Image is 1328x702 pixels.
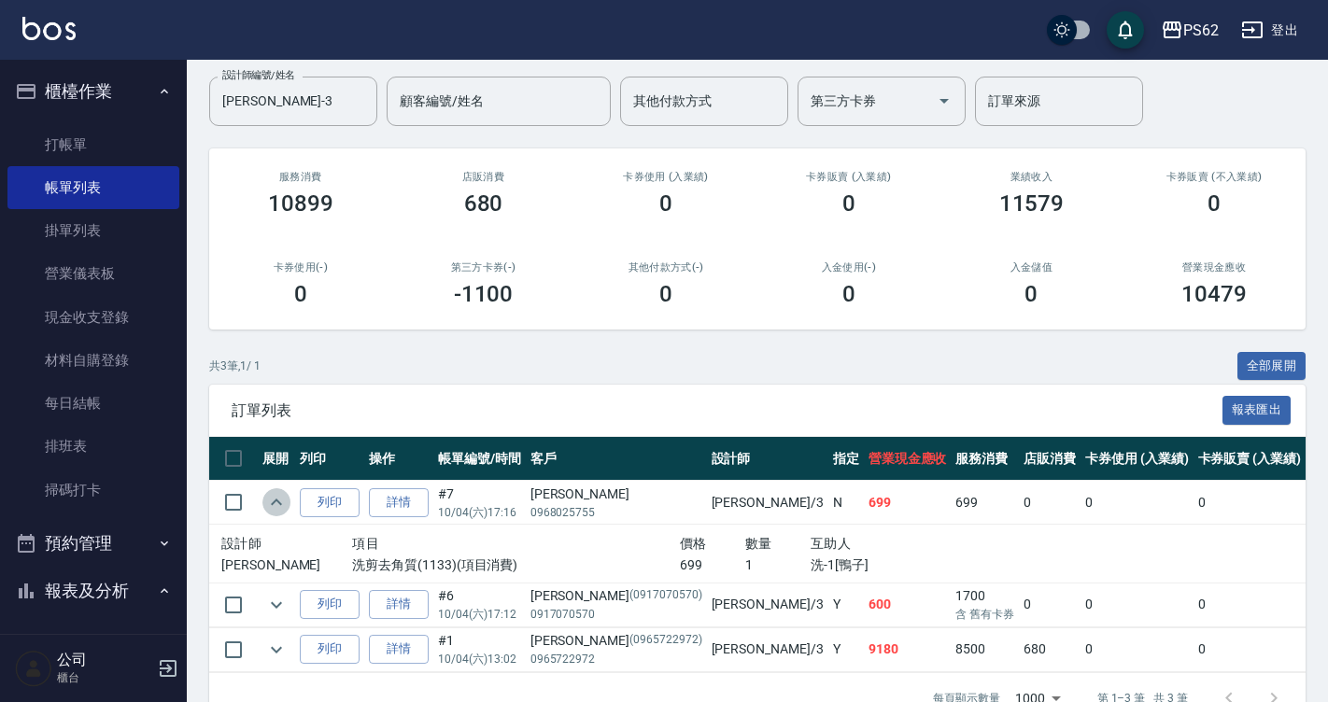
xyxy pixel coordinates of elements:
[7,123,179,166] a: 打帳單
[268,190,333,217] h3: 10899
[352,536,379,551] span: 項目
[530,504,702,521] p: 0968025755
[951,583,1019,626] td: 1700
[530,606,702,623] p: 0917070570
[951,437,1019,481] th: 服務消費
[828,583,864,626] td: Y
[680,555,745,575] p: 699
[1081,627,1194,671] td: 0
[232,171,370,183] h3: 服務消費
[294,281,307,307] h3: 0
[530,586,702,606] div: [PERSON_NAME]
[1107,11,1144,49] button: save
[7,296,179,339] a: 現金收支登錄
[221,536,261,551] span: 設計師
[1194,481,1307,525] td: 0
[1222,396,1292,425] button: 報表匯出
[1237,352,1307,381] button: 全部展開
[1145,261,1283,274] h2: 營業現金應收
[1145,171,1283,183] h2: 卡券販賣 (不入業績)
[369,635,429,664] a: 詳情
[1019,437,1081,481] th: 店販消費
[828,437,864,481] th: 指定
[659,281,672,307] h3: 0
[707,481,828,525] td: [PERSON_NAME] /3
[1024,281,1038,307] h3: 0
[433,437,526,481] th: 帳單編號/時間
[7,519,179,568] button: 預約管理
[7,209,179,252] a: 掛單列表
[999,190,1065,217] h3: 11579
[1019,583,1081,626] td: 0
[1194,627,1307,671] td: 0
[15,650,52,687] img: Person
[1234,13,1306,48] button: 登出
[842,190,855,217] h3: 0
[1194,437,1307,481] th: 卡券販賣 (入業績)
[707,627,828,671] td: [PERSON_NAME] /3
[222,68,295,82] label: 設計師編號/姓名
[780,171,918,183] h2: 卡券販賣 (入業績)
[707,583,828,626] td: [PERSON_NAME] /3
[530,484,702,504] div: [PERSON_NAME]
[1081,481,1194,525] td: 0
[745,536,772,551] span: 數量
[433,583,526,626] td: #6
[7,567,179,615] button: 報表及分析
[415,261,553,274] h2: 第三方卡券(-)
[7,67,179,116] button: 櫃檯作業
[1181,281,1247,307] h3: 10479
[7,382,179,425] a: 每日結帳
[295,437,364,481] th: 列印
[352,555,679,575] p: 洗剪去角質(1133)(項目消費)
[300,635,360,664] button: 列印
[951,627,1019,671] td: 8500
[811,536,851,551] span: 互助人
[780,261,918,274] h2: 入金使用(-)
[57,651,152,669] h5: 公司
[929,86,959,116] button: Open
[1183,19,1219,42] div: PS62
[659,190,672,217] h3: 0
[864,437,952,481] th: 營業現金應收
[1194,583,1307,626] td: 0
[221,555,352,575] p: [PERSON_NAME]
[597,261,735,274] h2: 其他付款方式(-)
[22,17,76,40] img: Logo
[438,651,521,667] p: 10/04 (六) 13:02
[707,437,828,481] th: 設計師
[209,358,261,374] p: 共 3 筆, 1 / 1
[828,481,864,525] td: N
[438,504,521,521] p: 10/04 (六) 17:16
[1208,190,1221,217] h3: 0
[369,590,429,619] a: 詳情
[232,401,1222,420] span: 訂單列表
[1081,583,1194,626] td: 0
[629,586,702,606] p: (0917070570)
[680,536,707,551] span: 價格
[1081,437,1194,481] th: 卡券使用 (入業績)
[300,590,360,619] button: 列印
[1153,11,1226,49] button: PS62
[369,488,429,517] a: 詳情
[464,190,503,217] h3: 680
[864,583,952,626] td: 600
[1019,481,1081,525] td: 0
[438,606,521,623] p: 10/04 (六) 17:12
[963,171,1101,183] h2: 業績收入
[7,166,179,209] a: 帳單列表
[262,591,290,619] button: expand row
[1222,400,1292,418] a: 報表匯出
[300,488,360,517] button: 列印
[232,261,370,274] h2: 卡券使用(-)
[864,627,952,671] td: 9180
[951,481,1019,525] td: 699
[811,555,1007,575] p: 洗-1[鴨子]
[364,437,433,481] th: 操作
[828,627,864,671] td: Y
[415,171,553,183] h2: 店販消費
[454,281,514,307] h3: -1100
[1019,627,1081,671] td: 680
[433,627,526,671] td: #1
[629,631,702,651] p: (0965722972)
